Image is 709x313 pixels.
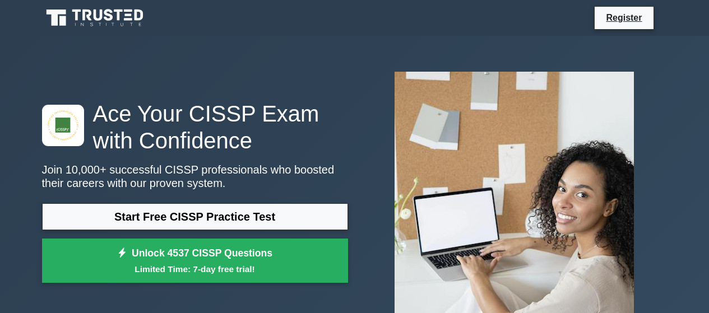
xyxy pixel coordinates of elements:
[42,100,348,154] h1: Ace Your CISSP Exam with Confidence
[42,239,348,283] a: Unlock 4537 CISSP QuestionsLimited Time: 7-day free trial!
[56,263,334,275] small: Limited Time: 7-day free trial!
[42,203,348,230] a: Start Free CISSP Practice Test
[599,11,648,25] a: Register
[42,163,348,190] p: Join 10,000+ successful CISSP professionals who boosted their careers with our proven system.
